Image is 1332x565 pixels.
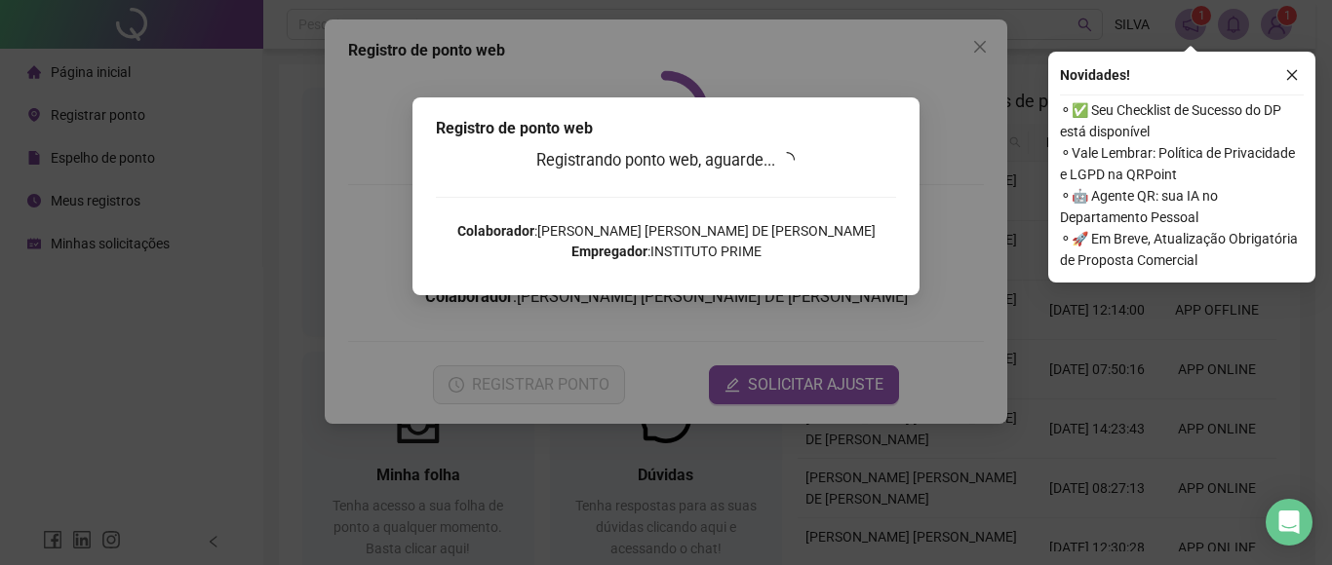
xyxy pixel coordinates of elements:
span: ⚬ 🚀 Em Breve, Atualização Obrigatória de Proposta Comercial [1060,228,1304,271]
span: Novidades ! [1060,64,1130,86]
span: loading [779,152,795,168]
span: ⚬ ✅ Seu Checklist de Sucesso do DP está disponível [1060,99,1304,142]
strong: Colaborador [457,223,534,239]
div: Registro de ponto web [436,117,896,140]
p: : [PERSON_NAME] [PERSON_NAME] DE [PERSON_NAME] : INSTITUTO PRIME [436,221,896,262]
strong: Empregador [571,244,647,259]
span: ⚬ 🤖 Agente QR: sua IA no Departamento Pessoal [1060,185,1304,228]
div: Open Intercom Messenger [1266,499,1312,546]
span: ⚬ Vale Lembrar: Política de Privacidade e LGPD na QRPoint [1060,142,1304,185]
h3: Registrando ponto web, aguarde... [436,148,896,173]
span: close [1285,68,1299,82]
